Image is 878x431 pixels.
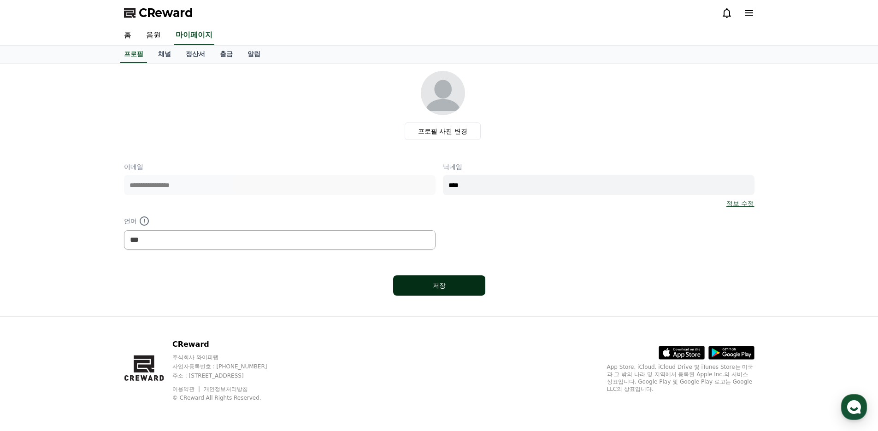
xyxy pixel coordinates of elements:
[142,306,153,313] span: 설정
[29,306,35,313] span: 홈
[61,292,119,315] a: 대화
[139,26,168,45] a: 음원
[172,339,285,350] p: CReward
[124,215,436,227] p: 언어
[443,162,754,171] p: 닉네임
[172,363,285,370] p: 사업자등록번호 : [PHONE_NUMBER]
[421,71,465,115] img: profile_image
[240,46,268,63] a: 알림
[172,394,285,402] p: © CReward All Rights Reserved.
[120,46,147,63] a: 프로필
[119,292,177,315] a: 설정
[204,386,248,392] a: 개인정보처리방침
[124,6,193,20] a: CReward
[124,162,436,171] p: 이메일
[139,6,193,20] span: CReward
[174,26,214,45] a: 마이페이지
[393,275,485,296] button: 저장
[3,292,61,315] a: 홈
[412,281,467,290] div: 저장
[84,306,95,314] span: 대화
[151,46,178,63] a: 채널
[607,363,754,393] p: App Store, iCloud, iCloud Drive 및 iTunes Store는 미국과 그 밖의 나라 및 지역에서 등록된 Apple Inc.의 서비스 상표입니다. Goo...
[405,122,481,140] label: 프로필 사진 변경
[726,199,754,208] a: 정보 수정
[172,354,285,361] p: 주식회사 와이피랩
[117,26,139,45] a: 홈
[172,386,201,392] a: 이용약관
[212,46,240,63] a: 출금
[172,372,285,379] p: 주소 : [STREET_ADDRESS]
[178,46,212,63] a: 정산서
